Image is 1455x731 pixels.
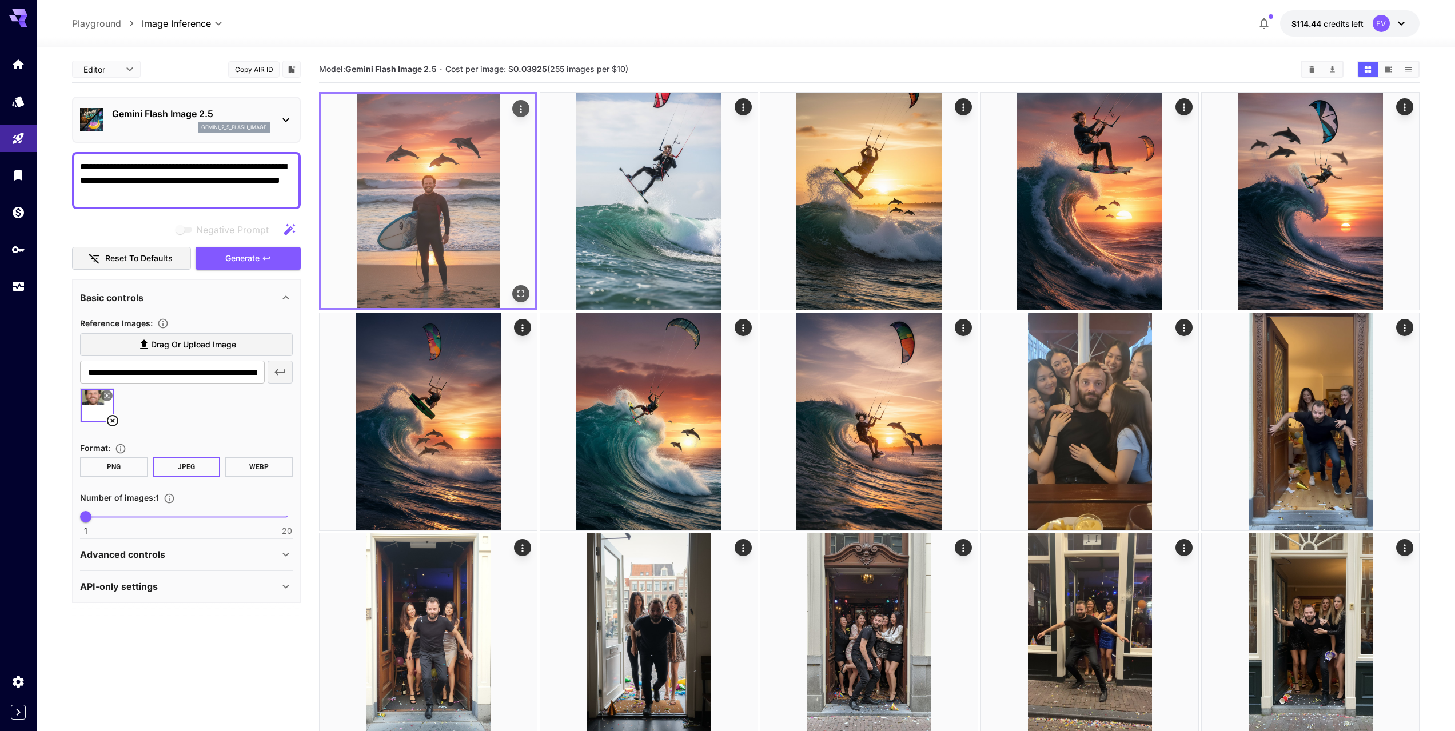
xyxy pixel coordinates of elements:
[11,131,25,146] div: Playground
[1202,313,1419,530] img: Z
[1291,19,1324,29] span: $114.44
[83,63,119,75] span: Editor
[955,539,972,556] div: Actions
[80,291,143,305] p: Basic controls
[286,62,297,76] button: Add to library
[540,313,758,530] img: Z
[512,285,529,302] div: Open in fullscreen
[319,64,437,74] span: Model:
[760,313,978,530] img: 2Q==
[11,705,26,720] button: Expand sidebar
[445,64,628,74] span: Cost per image: $ (255 images per $10)
[735,98,752,115] div: Actions
[1301,61,1344,78] div: Clear ImagesDownload All
[1378,62,1398,77] button: Show images in video view
[540,93,758,310] img: Z
[11,674,25,689] div: Settings
[196,223,269,237] span: Negative Prompt
[514,319,531,336] div: Actions
[1324,19,1364,29] span: credits left
[1358,62,1378,77] button: Show images in grid view
[1322,62,1342,77] button: Download All
[112,107,270,121] p: Gemini Flash Image 2.5
[80,284,293,311] div: Basic controls
[512,100,529,117] div: Actions
[80,580,158,593] p: API-only settings
[80,443,110,453] span: Format :
[1357,61,1420,78] div: Show images in grid viewShow images in video viewShow images in list view
[11,279,25,294] div: Usage
[1175,319,1193,336] div: Actions
[80,493,159,502] span: Number of images : 1
[11,165,25,179] div: Library
[981,313,1198,530] img: 2Q==
[1396,539,1413,556] div: Actions
[955,98,972,115] div: Actions
[955,319,972,336] div: Actions
[440,62,443,76] p: ·
[11,242,25,257] div: API Keys
[228,61,280,78] button: Copy AIR ID
[981,93,1198,310] img: 9k=
[225,457,293,477] button: WEBP
[173,222,278,237] span: Negative prompts are not compatible with the selected model.
[1175,539,1193,556] div: Actions
[151,338,236,352] span: Drag or upload image
[735,319,752,336] div: Actions
[80,573,293,600] div: API-only settings
[1398,62,1418,77] button: Show images in list view
[80,318,153,328] span: Reference Images :
[1302,62,1322,77] button: Clear Images
[735,539,752,556] div: Actions
[1291,18,1364,30] div: $114.44272
[1202,93,1419,310] img: Z
[225,251,260,266] span: Generate
[1175,98,1193,115] div: Actions
[282,525,292,537] span: 20
[11,94,25,109] div: Models
[80,457,148,477] button: PNG
[80,333,293,357] label: Drag or upload image
[321,94,535,308] img: Z
[153,318,173,329] button: Upload a reference image to guide the result. This is needed for Image-to-Image or Inpainting. Su...
[72,17,142,30] nav: breadcrumb
[514,539,531,556] div: Actions
[513,64,547,74] b: 0.03925
[1396,98,1413,115] div: Actions
[80,102,293,137] div: Gemini Flash Image 2.5gemini_2_5_flash_image
[1396,319,1413,336] div: Actions
[142,17,211,30] span: Image Inference
[320,313,537,530] img: 2Q==
[153,457,221,477] button: JPEG
[80,541,293,568] div: Advanced controls
[110,443,131,454] button: Choose the file format for the output image.
[11,205,25,219] div: Wallet
[201,123,266,131] p: gemini_2_5_flash_image
[159,493,180,504] button: Specify how many images to generate in a single request. Each image generation will be charged se...
[345,64,437,74] b: Gemini Flash Image 2.5
[72,247,191,270] button: Reset to defaults
[760,93,978,310] img: 2Q==
[84,525,87,537] span: 1
[11,57,25,71] div: Home
[196,247,301,270] button: Generate
[80,548,165,561] p: Advanced controls
[1373,15,1390,32] div: EV
[1280,10,1420,37] button: $114.44272EV
[72,17,121,30] a: Playground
